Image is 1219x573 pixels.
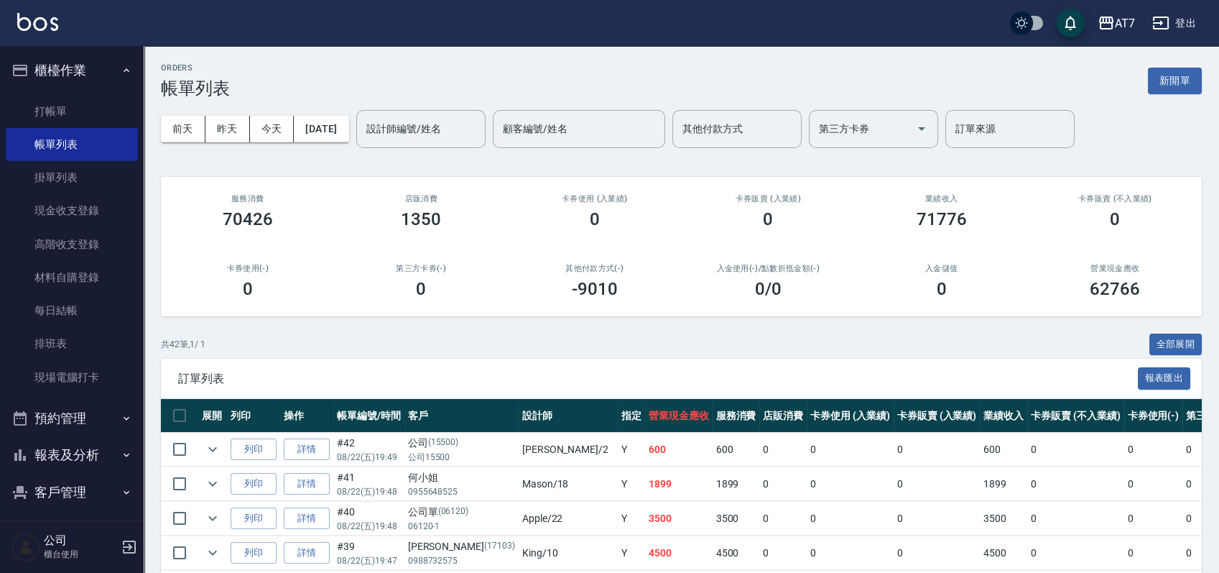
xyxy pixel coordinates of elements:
[178,194,318,203] h3: 服務消費
[1090,279,1140,299] h3: 62766
[11,533,40,561] img: Person
[910,117,933,140] button: Open
[337,554,401,567] p: 08/22 (五) 19:47
[1124,433,1183,467] td: 0
[618,433,645,467] td: Y
[699,194,838,203] h2: 卡券販賣 (入業績)
[759,502,807,536] td: 0
[333,502,404,536] td: #40
[484,539,515,554] p: (17103)
[1115,14,1135,32] div: AT7
[6,436,138,474] button: 報表及分析
[1092,9,1141,38] button: AT7
[525,264,664,273] h2: 其他付款方式(-)
[1056,9,1085,37] button: save
[284,542,330,564] a: 詳情
[699,264,838,273] h2: 入金使用(-) /點數折抵金額(-)
[6,400,138,437] button: 預約管理
[937,279,947,299] h3: 0
[404,399,519,433] th: 客戶
[645,433,713,467] td: 600
[980,536,1027,570] td: 4500
[231,508,277,530] button: 列印
[872,194,1011,203] h2: 業績收入
[519,399,618,433] th: 設計師
[178,264,318,273] h2: 卡券使用(-)
[178,372,1138,386] span: 訂單列表
[894,467,981,501] td: 0
[1124,399,1183,433] th: 卡券使用(-)
[6,294,138,327] a: 每日結帳
[618,467,645,501] td: Y
[294,116,348,142] button: [DATE]
[161,338,205,351] p: 共 42 筆, 1 / 1
[618,502,645,536] td: Y
[416,279,426,299] h3: 0
[1124,536,1183,570] td: 0
[1027,502,1123,536] td: 0
[44,533,117,548] h5: 公司
[1027,399,1123,433] th: 卡券販賣 (不入業績)
[807,399,894,433] th: 卡券使用 (入業績)
[408,554,515,567] p: 0988732575
[755,279,782,299] h3: 0 /0
[6,228,138,261] a: 高階收支登錄
[618,399,645,433] th: 指定
[202,439,223,460] button: expand row
[17,13,58,31] img: Logo
[894,536,981,570] td: 0
[337,520,401,533] p: 08/22 (五) 19:48
[1146,10,1202,37] button: 登出
[408,485,515,498] p: 0955648525
[202,473,223,495] button: expand row
[519,536,618,570] td: King /10
[205,116,250,142] button: 昨天
[161,63,230,73] h2: ORDERS
[980,502,1027,536] td: 3500
[759,433,807,467] td: 0
[1027,433,1123,467] td: 0
[894,433,981,467] td: 0
[408,470,515,485] div: 何小姐
[202,542,223,564] button: expand row
[759,399,807,433] th: 店販消費
[1124,502,1183,536] td: 0
[408,539,515,554] div: [PERSON_NAME]
[284,508,330,530] a: 詳情
[713,467,760,501] td: 1899
[6,361,138,394] a: 現場電腦打卡
[1046,264,1185,273] h2: 營業現金應收
[759,536,807,570] td: 0
[980,399,1027,433] th: 業績收入
[1138,371,1191,385] a: 報表匯出
[1124,467,1183,501] td: 0
[6,128,138,161] a: 帳單列表
[1148,68,1202,94] button: 新開單
[6,52,138,89] button: 櫃檯作業
[250,116,295,142] button: 今天
[333,467,404,501] td: #41
[333,433,404,467] td: #42
[519,467,618,501] td: Mason /18
[6,161,138,194] a: 掛單列表
[6,474,138,511] button: 客戶管理
[231,439,277,461] button: 列印
[333,399,404,433] th: 帳單編號/時間
[231,542,277,564] button: 列印
[1148,73,1202,87] a: 新開單
[284,439,330,461] a: 詳情
[713,399,760,433] th: 服務消費
[1138,367,1191,390] button: 報表匯出
[872,264,1011,273] h2: 入金儲值
[1149,334,1202,356] button: 全部展開
[6,194,138,227] a: 現金收支登錄
[44,548,117,561] p: 櫃台使用
[202,508,223,529] button: expand row
[763,209,773,229] h3: 0
[1046,194,1185,203] h2: 卡券販賣 (不入業績)
[401,209,441,229] h3: 1350
[807,467,894,501] td: 0
[284,473,330,495] a: 詳情
[519,433,618,467] td: [PERSON_NAME] /2
[980,433,1027,467] td: 600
